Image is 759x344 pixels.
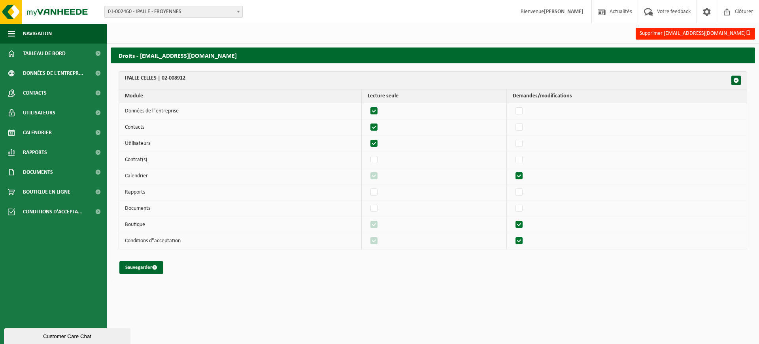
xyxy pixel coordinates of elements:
[105,6,242,17] span: 01-002460 - IPALLE - FROYENNES
[119,152,362,168] td: Contrat(s)
[544,9,583,15] strong: [PERSON_NAME]
[4,327,132,344] iframe: chat widget
[507,89,747,103] th: Demandes/modifications
[23,202,83,222] span: Conditions d'accepta...
[23,44,66,63] span: Tableau de bord
[23,103,55,123] span: Utilisateurs
[23,123,52,143] span: Calendrier
[119,120,362,136] td: Contacts
[119,233,362,249] td: Conditions d"acceptation
[119,72,747,89] th: IPALLE CELLES | 02-008912
[23,24,52,44] span: Navigation
[636,28,755,40] button: Supprimer [EMAIL_ADDRESS][DOMAIN_NAME]
[362,89,507,103] th: Lecture seule
[119,201,362,217] td: Documents
[23,83,47,103] span: Contacts
[23,182,70,202] span: Boutique en ligne
[119,168,362,184] td: Calendrier
[23,143,47,162] span: Rapports
[111,48,755,63] h2: Droits - [EMAIL_ADDRESS][DOMAIN_NAME]
[119,261,163,274] button: Sauvegarder
[104,6,243,18] span: 01-002460 - IPALLE - FROYENNES
[119,184,362,201] td: Rapports
[119,136,362,152] td: Utilisateurs
[23,162,53,182] span: Documents
[23,63,83,83] span: Données de l'entrepr...
[119,217,362,233] td: Boutique
[119,103,362,120] td: Données de l"entreprise
[119,89,362,103] th: Module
